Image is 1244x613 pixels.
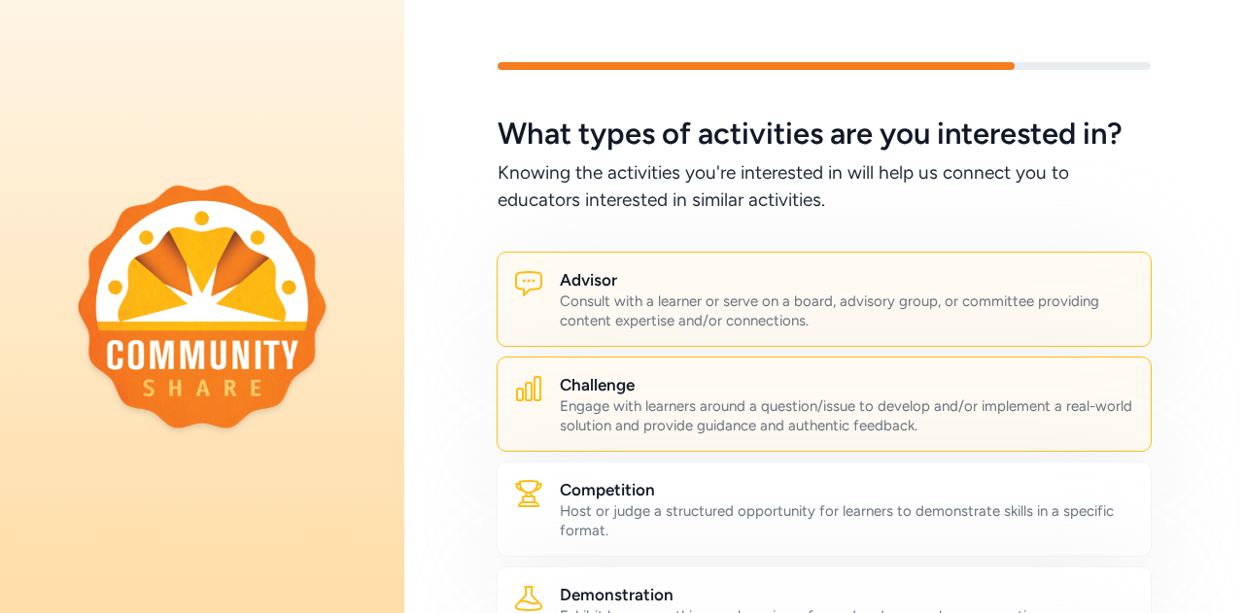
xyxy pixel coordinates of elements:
[560,291,1135,330] div: Consult with a learner or serve on a board, advisory group, or committee providing content expert...
[498,117,1151,152] h5: What types of activities are you interested in?
[78,185,327,427] img: logo
[560,583,1135,606] h2: Demonstration
[560,478,1135,501] h2: Competition
[560,396,1135,435] div: Engage with learners around a question/issue to develop and/or implement a real-world solution an...
[498,159,1151,214] h6: Knowing the activities you're interested in will help us connect you to educators interested in s...
[560,501,1135,540] div: Host or judge a structured opportunity for learners to demonstrate skills in a specific format.
[560,373,1135,396] h2: Challenge
[560,268,1135,291] h2: Advisor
